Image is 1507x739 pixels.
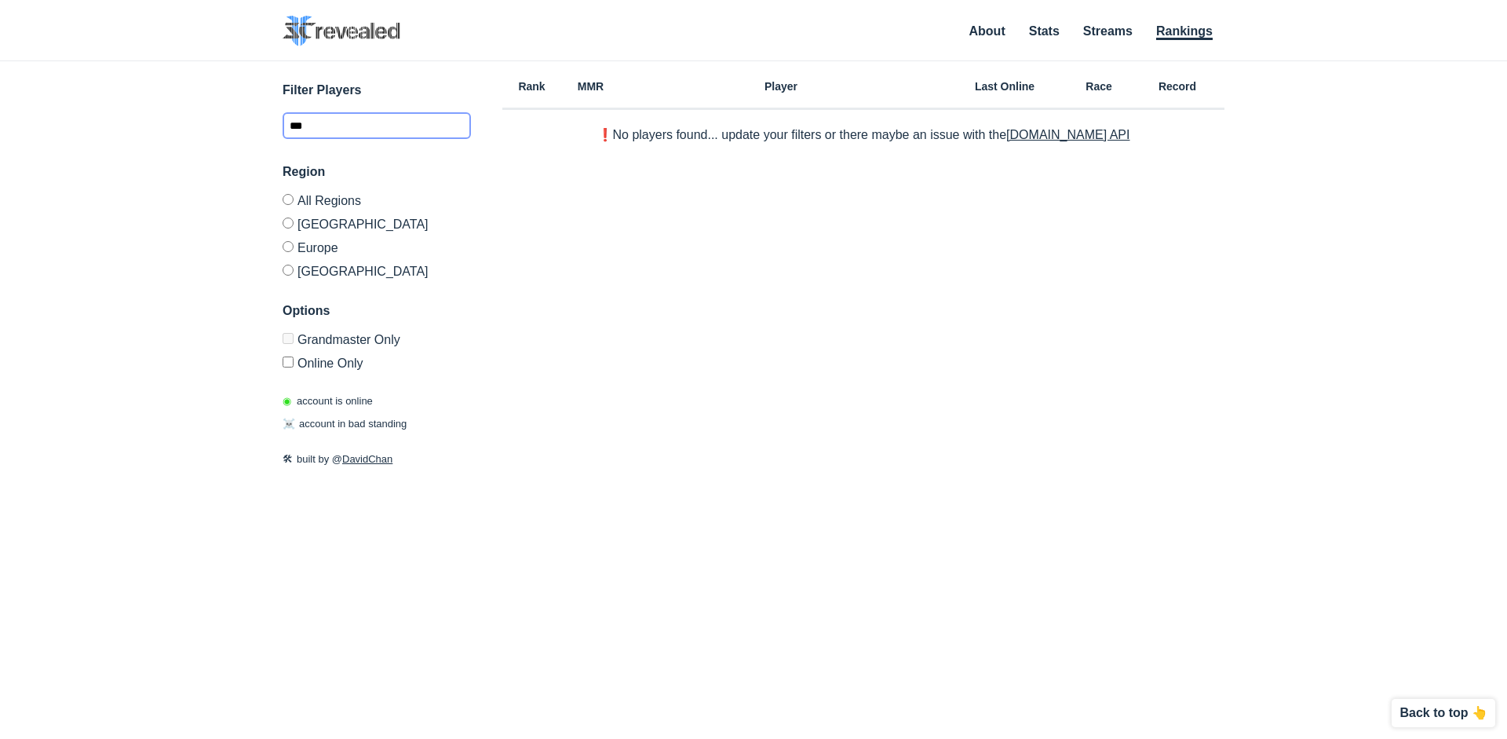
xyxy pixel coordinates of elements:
[283,453,293,465] span: 🛠
[283,211,471,235] label: [GEOGRAPHIC_DATA]
[283,357,294,368] input: Online Only
[283,395,291,407] span: ◉
[620,81,942,92] h6: Player
[283,258,471,278] label: [GEOGRAPHIC_DATA]
[283,393,373,409] p: account is online
[283,235,471,258] label: Europe
[283,333,471,350] label: Only Show accounts currently in Grandmaster
[283,452,471,467] p: built by @
[283,265,294,276] input: [GEOGRAPHIC_DATA]
[502,81,561,92] h6: Rank
[969,24,1005,38] a: About
[283,418,295,430] span: ☠️
[283,416,407,432] p: account in bad standing
[283,302,471,320] h3: Options
[942,81,1067,92] h6: Last Online
[283,333,294,344] input: Grandmaster Only
[561,81,620,92] h6: MMR
[283,350,471,370] label: Only show accounts currently laddering
[283,241,294,252] input: Europe
[283,81,471,100] h3: Filter Players
[342,453,392,465] a: DavidChan
[283,194,471,211] label: All Regions
[283,218,294,229] input: [GEOGRAPHIC_DATA]
[283,163,471,181] h3: Region
[1130,81,1224,92] h6: Record
[1156,24,1213,40] a: Rankings
[283,16,400,46] img: SC2 Revealed
[1399,707,1487,719] p: Back to top 👆
[1029,24,1060,38] a: Stats
[597,129,1130,141] p: ❗️No players found... update your filters or there maybe an issue with the
[1006,128,1129,141] a: [DOMAIN_NAME] API
[1067,81,1130,92] h6: Race
[283,194,294,205] input: All Regions
[1083,24,1133,38] a: Streams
